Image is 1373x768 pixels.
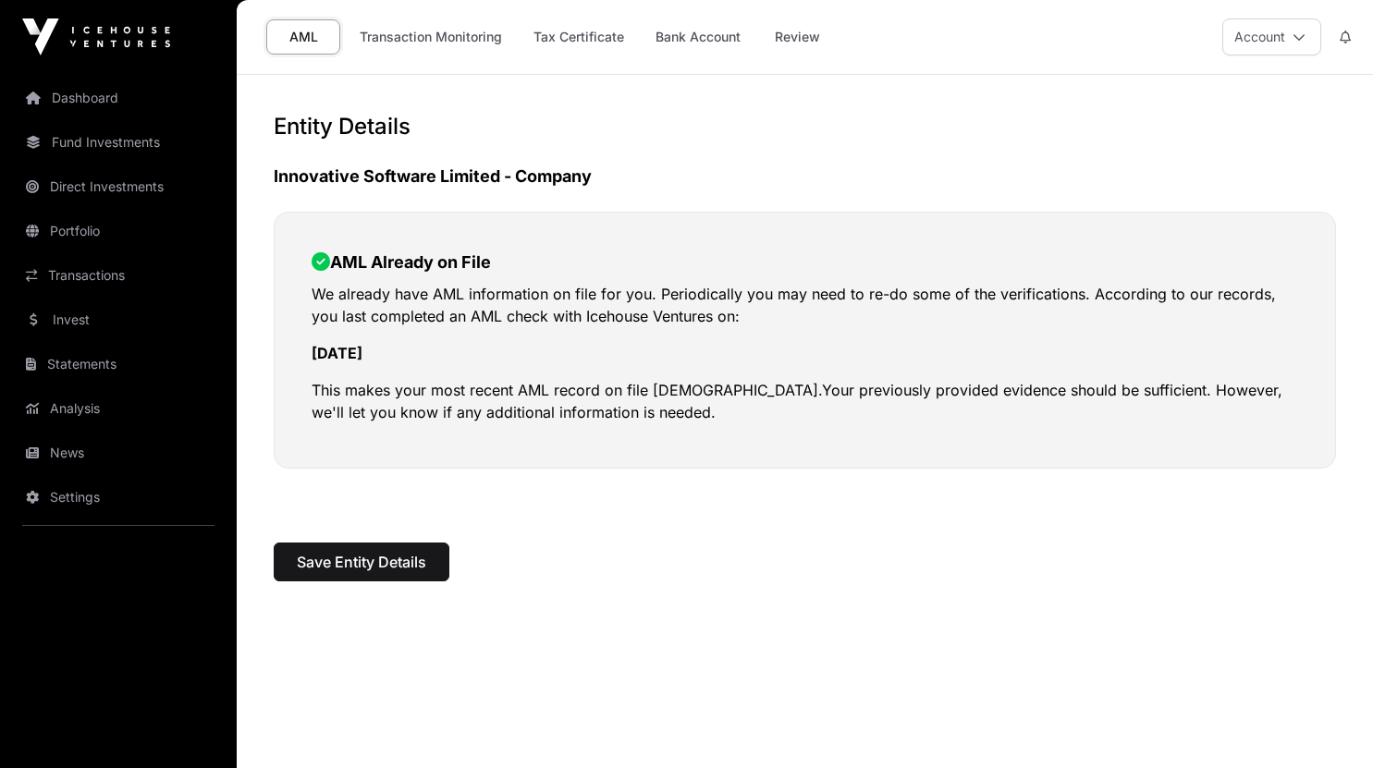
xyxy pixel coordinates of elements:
a: Transactions [15,255,222,296]
span: Save Entity Details [297,551,426,573]
a: Dashboard [15,78,222,118]
a: Statements [15,344,222,384]
a: Portfolio [15,211,222,251]
h2: Entity Details [274,112,1336,141]
a: Analysis [15,388,222,429]
a: Fund Investments [15,122,222,163]
a: AML [266,19,340,55]
iframe: Chat Widget [1281,679,1373,768]
a: Tax Certificate [521,19,636,55]
a: Settings [15,477,222,518]
a: Bank Account [644,19,753,55]
img: Icehouse Ventures Logo [22,18,170,55]
h3: Innovative Software Limited - Company [274,164,1336,189]
h2: AML Already on File [312,250,1298,275]
p: [DATE] [312,342,1298,364]
a: Review [760,19,834,55]
button: Account [1222,18,1321,55]
button: Save Entity Details [274,542,449,581]
a: Direct Investments [15,166,222,207]
a: Transaction Monitoring [348,19,514,55]
a: Invest [15,299,222,340]
a: News [15,433,222,473]
p: We already have AML information on file for you. Periodically you may need to re-do some of the v... [312,283,1298,327]
p: This makes your most recent AML record on file [DEMOGRAPHIC_DATA]. [312,379,1298,423]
